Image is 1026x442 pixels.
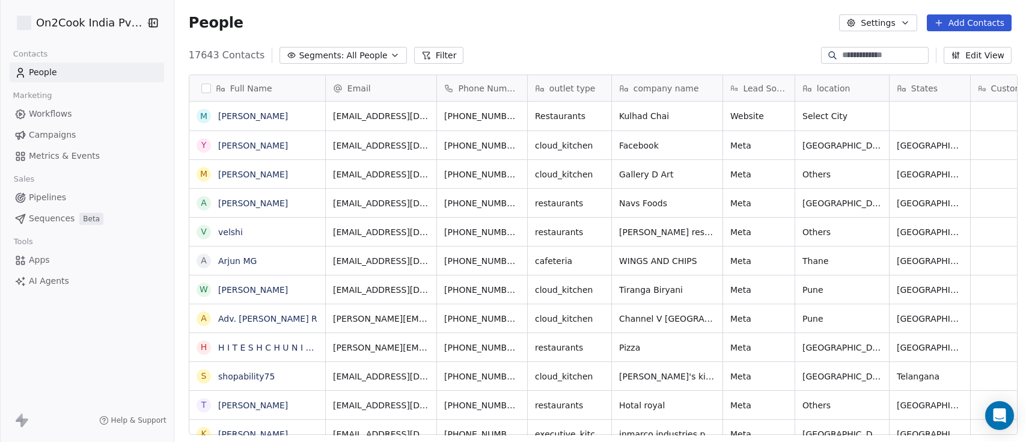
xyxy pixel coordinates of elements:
a: SequencesBeta [10,209,164,229]
span: [PHONE_NUMBER] [444,255,520,267]
span: Phone Number [459,82,520,94]
span: Beta [79,213,103,225]
div: Y [201,139,207,152]
span: restaurants [535,342,604,354]
span: Meta [730,370,787,382]
span: executive_kitchens [535,428,604,440]
span: location [817,82,850,94]
div: T [201,399,207,411]
div: A [201,197,207,209]
span: [PHONE_NUMBER] [444,110,520,122]
div: Lead Source [723,75,795,101]
div: Open Intercom Messenger [985,401,1014,430]
span: [GEOGRAPHIC_DATA] [802,342,882,354]
div: Full Name [189,75,325,101]
span: [GEOGRAPHIC_DATA] [802,197,882,209]
span: [EMAIL_ADDRESS][DOMAIN_NAME] [333,284,429,296]
a: [PERSON_NAME] [218,198,288,208]
span: [EMAIL_ADDRESS][DOMAIN_NAME] [333,197,429,209]
span: States [911,82,938,94]
span: cloud_kitchen [535,284,604,296]
div: s [201,370,206,382]
span: Select City [802,110,882,122]
span: Meta [730,226,787,238]
div: W [200,283,208,296]
span: Meta [730,428,787,440]
span: cafeteria [535,255,604,267]
span: [GEOGRAPHIC_DATA] [897,284,963,296]
span: Others [802,168,882,180]
span: Apps [29,254,50,266]
span: Pune [802,313,882,325]
a: Pipelines [10,188,164,207]
span: Tiranga Biryani [619,284,715,296]
span: [EMAIL_ADDRESS][DOMAIN_NAME] [333,255,429,267]
span: cloud_kitchen [535,313,604,325]
a: AI Agents [10,271,164,291]
span: Meta [730,284,787,296]
span: [PERSON_NAME][EMAIL_ADDRESS][DOMAIN_NAME] [333,313,429,325]
span: [PHONE_NUMBER] [444,140,520,152]
button: Filter [414,47,464,64]
div: Phone Number [437,75,527,101]
a: Help & Support [99,416,166,425]
a: Workflows [10,104,164,124]
span: [GEOGRAPHIC_DATA] [897,140,963,152]
div: H [201,341,207,354]
span: [PERSON_NAME] restarunt [619,226,715,238]
span: Meta [730,399,787,411]
span: Metrics & Events [29,150,100,162]
a: [PERSON_NAME] [218,401,288,410]
span: [PERSON_NAME]'s kitchen [619,370,715,382]
span: [PHONE_NUMBER] [444,313,520,325]
span: People [189,14,243,32]
button: Add Contacts [927,14,1012,31]
span: Others [802,226,882,238]
span: [PHONE_NUMBER] [444,370,520,382]
span: [GEOGRAPHIC_DATA] [897,197,963,209]
span: On2Cook India Pvt. Ltd. [36,15,142,31]
span: [EMAIL_ADDRESS][DOMAIN_NAME] [333,140,429,152]
span: [GEOGRAPHIC_DATA] [897,255,963,267]
button: On2Cook India Pvt. Ltd. [14,13,138,33]
div: M [200,110,207,123]
span: [PHONE_NUMBER] [444,168,520,180]
span: Lead Source [743,82,787,94]
span: [GEOGRAPHIC_DATA] [897,313,963,325]
div: location [795,75,889,101]
span: Pizza [619,342,715,354]
a: People [10,63,164,82]
span: AI Agents [29,275,69,287]
a: Campaigns [10,125,164,145]
div: k [201,428,206,440]
span: [EMAIL_ADDRESS][DOMAIN_NAME] [333,110,429,122]
span: inmarco industries pvt ltd [619,428,715,440]
span: [GEOGRAPHIC_DATA] [802,140,882,152]
span: [GEOGRAPHIC_DATA] [897,399,963,411]
span: [PHONE_NUMBER] [444,284,520,296]
span: [PHONE_NUMBER] [444,428,520,440]
span: Channel V [GEOGRAPHIC_DATA] [619,313,715,325]
span: restaurants [535,399,604,411]
div: grid [189,102,326,435]
span: Hotal royal [619,399,715,411]
span: Help & Support [111,416,166,425]
span: Marketing [8,87,57,105]
span: [PHONE_NUMBER] [444,197,520,209]
span: company name [634,82,699,94]
a: Metrics & Events [10,146,164,166]
div: v [201,226,207,238]
span: Sales [8,170,40,188]
a: [PERSON_NAME] [218,141,288,150]
a: shopability75 [218,372,275,381]
span: Meta [730,255,787,267]
span: [EMAIL_ADDRESS][DOMAIN_NAME] [333,226,429,238]
button: Settings [839,14,917,31]
span: Facebook [619,140,715,152]
span: Navs Foods [619,197,715,209]
span: Workflows [29,108,72,120]
span: Full Name [230,82,272,94]
span: [EMAIL_ADDRESS][DOMAIN_NAME] [333,428,429,440]
span: [PHONE_NUMBER] [444,399,520,411]
span: [GEOGRAPHIC_DATA] [897,226,963,238]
